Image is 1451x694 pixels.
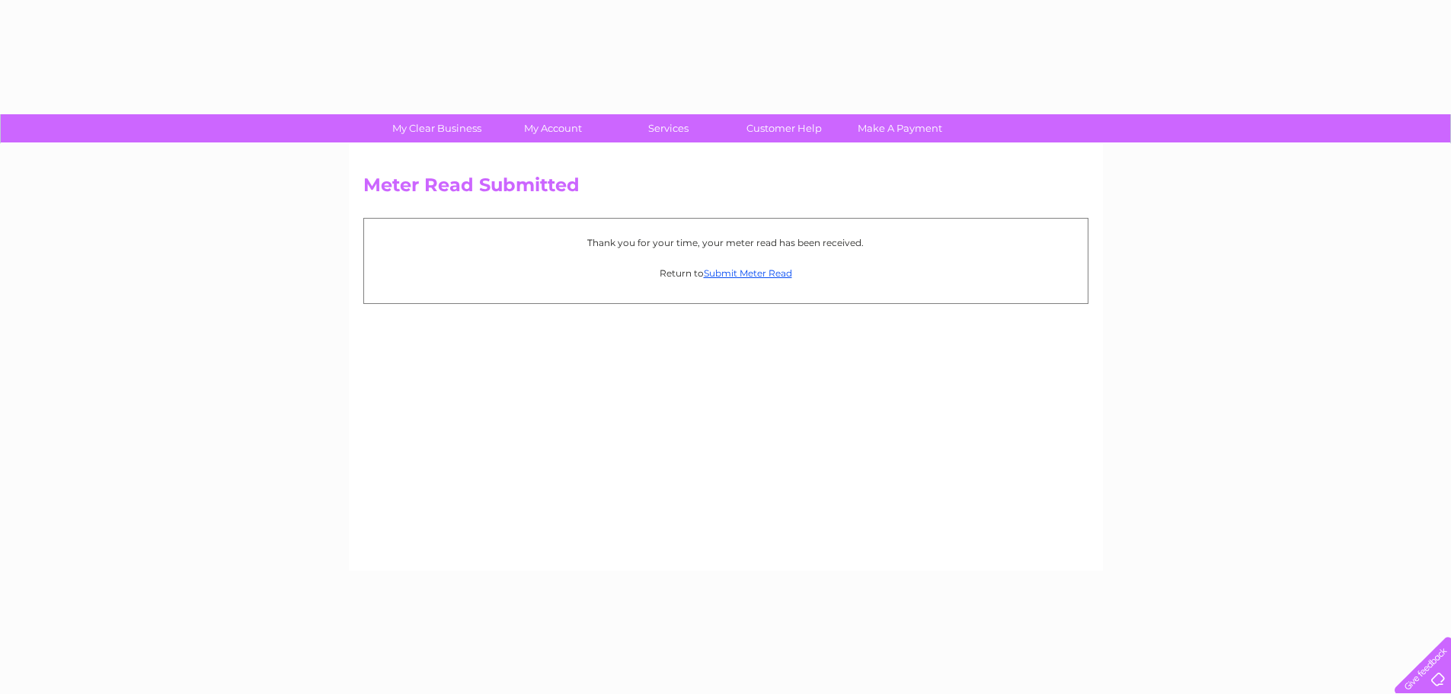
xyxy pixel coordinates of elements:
[374,114,500,142] a: My Clear Business
[837,114,963,142] a: Make A Payment
[363,174,1088,203] h2: Meter Read Submitted
[606,114,731,142] a: Services
[721,114,847,142] a: Customer Help
[372,235,1080,250] p: Thank you for your time, your meter read has been received.
[490,114,615,142] a: My Account
[372,266,1080,280] p: Return to
[704,267,792,279] a: Submit Meter Read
